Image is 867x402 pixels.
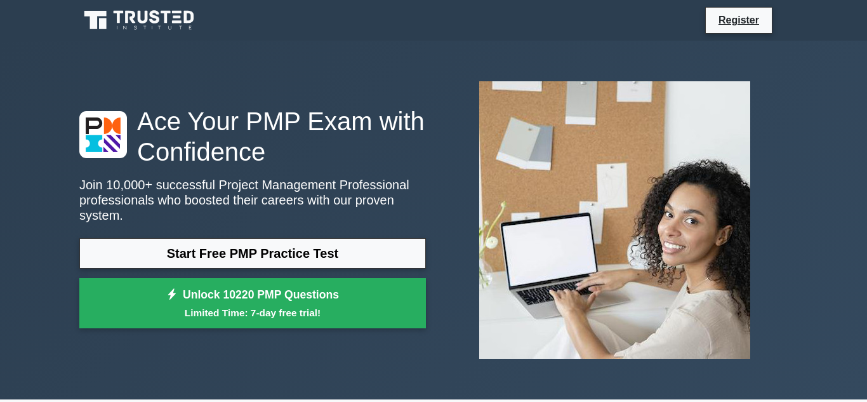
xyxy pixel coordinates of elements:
[79,177,426,223] p: Join 10,000+ successful Project Management Professional professionals who boosted their careers w...
[79,238,426,269] a: Start Free PMP Practice Test
[79,278,426,329] a: Unlock 10220 PMP QuestionsLimited Time: 7-day free trial!
[95,305,410,320] small: Limited Time: 7-day free trial!
[711,12,767,28] a: Register
[79,106,426,167] h1: Ace Your PMP Exam with Confidence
